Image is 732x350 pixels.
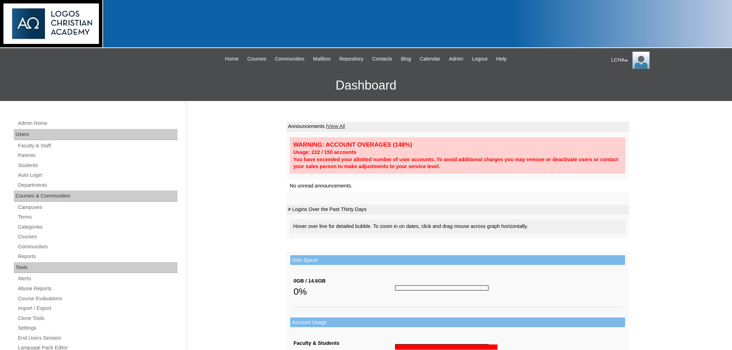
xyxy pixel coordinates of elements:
[472,55,487,63] span: Logout
[17,161,177,170] a: Students
[17,324,177,332] a: Settings
[17,119,177,128] a: Admin Home
[290,255,625,265] td: Disk Space
[397,55,414,63] a: Blog
[493,55,510,63] a: Help
[449,55,464,63] span: Admin
[327,123,345,129] a: View All
[17,252,177,261] a: Reports
[17,294,177,303] a: Course Evaluations
[339,55,364,63] span: Repository
[17,141,177,150] a: Faculty & Staff
[286,179,629,192] td: No unread announcements.
[225,55,239,63] span: Home
[17,213,177,221] a: Terms
[294,285,395,298] div: 0%
[17,203,177,212] a: Campuses
[17,223,177,231] a: Categories
[372,55,392,63] span: Contacts
[293,149,356,155] strong: Usage: 222 / 150 accounts
[17,232,177,241] a: Courses
[420,55,440,63] span: Calendar
[14,262,177,273] div: Tools
[293,141,622,149] div: WARNING: ACCOUNT OVERAGES (148%)
[294,340,395,347] div: Faculty & Students
[632,52,650,69] img: LCHA Admin
[446,55,467,63] a: Admin
[294,277,395,285] div: 0GB / 14.6GB
[14,191,177,202] div: Courses & Communities
[17,151,177,160] a: Parents
[17,171,177,179] a: Auto Login
[17,284,177,293] a: Abuse Reports
[17,181,177,190] a: Departments
[290,317,625,328] td: Account Usage
[17,334,177,342] a: End Users Session
[611,52,725,69] div: LCHA
[369,55,396,63] a: Contacts
[3,70,729,101] h3: Dashboard
[247,55,266,63] span: Courses
[14,129,177,140] div: Users
[468,55,491,63] a: Logout
[336,55,367,63] a: Repository
[286,122,629,131] td: Announcements |
[3,3,99,44] img: logo-white.png
[313,55,331,63] span: Mailbox
[275,55,304,63] span: Communities
[496,55,506,63] span: Help
[416,55,443,63] a: Calendar
[286,205,629,214] td: # Logins Over the Past Thirty Days
[222,55,242,63] a: Home
[17,304,177,313] a: Import / Export
[310,55,334,63] a: Mailbox
[17,314,177,323] a: Clone Tools
[17,242,177,251] a: Communities
[244,55,270,63] a: Courses
[401,55,411,63] span: Blog
[293,156,622,170] div: You have exceeded your allotted number of user accounts. To avoid additional charges you may remo...
[271,55,308,63] a: Communities
[290,219,625,233] div: Hover over line for detailed bubble. To zoom in on dates, click and drag mouse across graph horiz...
[17,274,177,283] a: Alerts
